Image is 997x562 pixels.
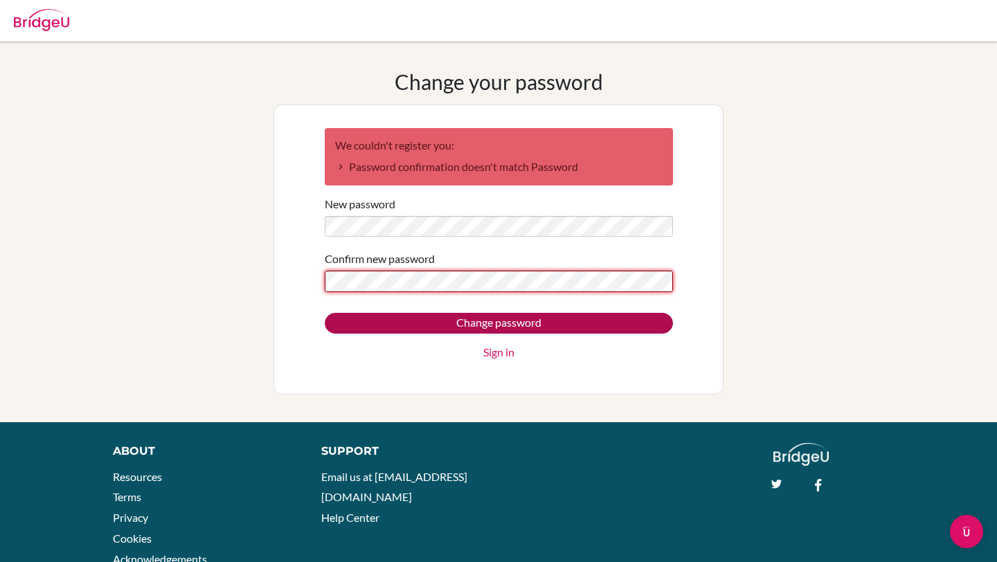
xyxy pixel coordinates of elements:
[113,490,141,503] a: Terms
[335,138,663,152] h2: We couldn't register you:
[483,344,514,361] a: Sign in
[395,69,603,94] h1: Change your password
[325,251,435,267] label: Confirm new password
[950,515,983,548] div: Open Intercom Messenger
[321,443,485,460] div: Support
[113,532,152,545] a: Cookies
[335,158,663,175] li: Password confirmation doesn't match Password
[773,443,829,466] img: logo_white@2x-f4f0deed5e89b7ecb1c2cc34c3e3d731f90f0f143d5ea2071677605dd97b5244.png
[325,196,395,212] label: New password
[113,443,290,460] div: About
[113,511,148,524] a: Privacy
[325,313,673,334] input: Change password
[321,470,467,504] a: Email us at [EMAIL_ADDRESS][DOMAIN_NAME]
[113,470,162,483] a: Resources
[321,511,379,524] a: Help Center
[14,9,69,31] img: Bridge-U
